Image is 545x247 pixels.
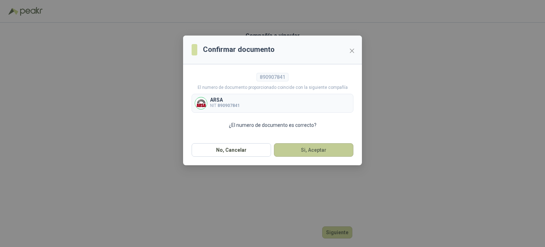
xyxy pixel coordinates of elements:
p: NIT [210,102,240,109]
button: No, Cancelar [192,143,271,157]
span: close [349,48,355,54]
button: Close [346,45,358,57]
h3: Confirmar documento [203,44,275,55]
p: El numero de documento proporcionado coincide con la siguiente compañía [192,84,353,91]
b: 890907841 [218,103,240,108]
div: 890907841 [257,73,288,81]
p: ¿El numero de documento es correcto? [192,121,353,129]
img: Company Logo [195,97,207,109]
p: ARSA [210,97,240,102]
button: Si, Aceptar [274,143,353,157]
